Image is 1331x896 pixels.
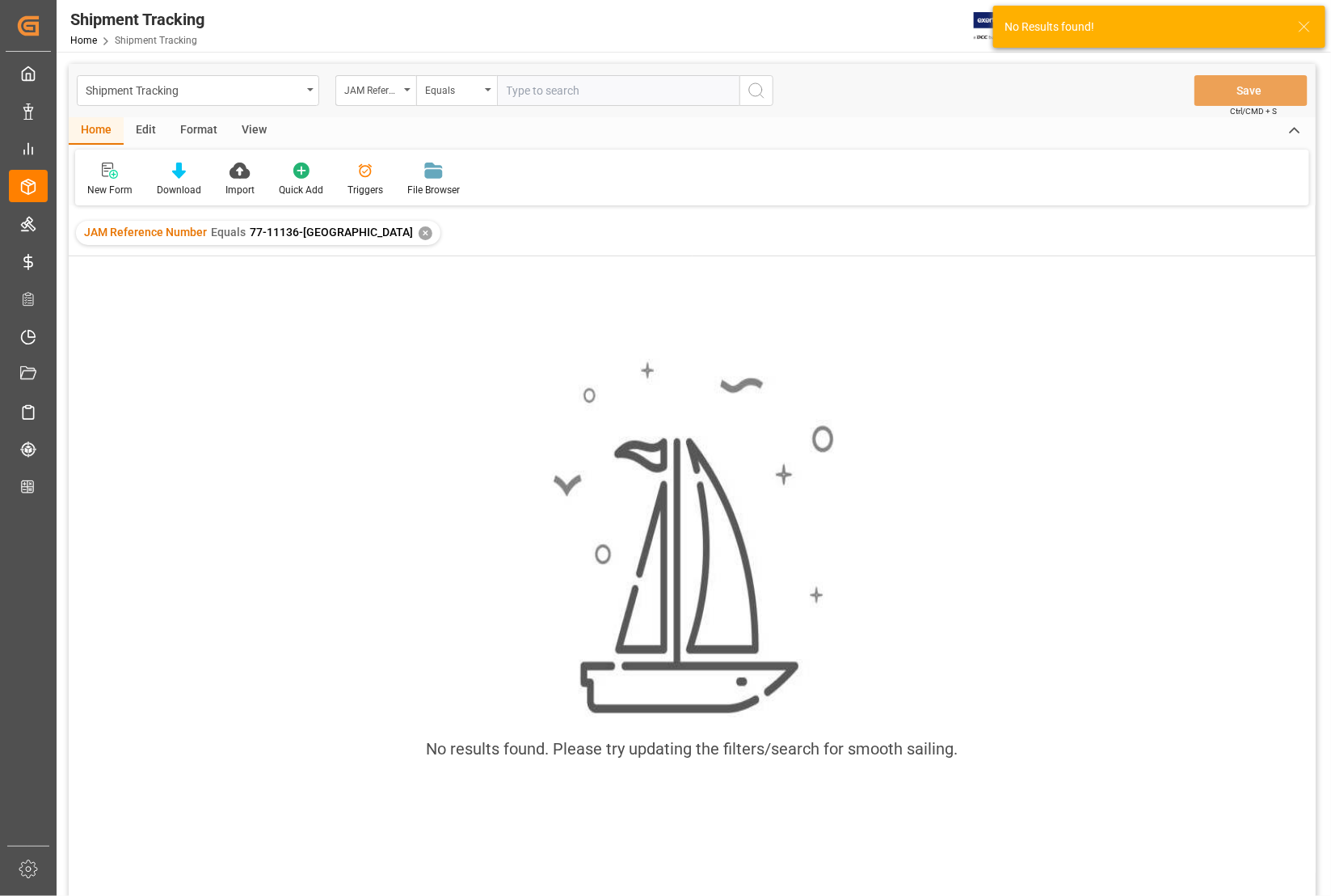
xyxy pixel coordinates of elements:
[279,183,323,197] div: Quick Add
[168,117,230,145] div: Format
[347,183,383,197] div: Triggers
[497,75,739,106] input: Type to search
[84,226,207,239] span: JAM Reference Number
[225,183,255,197] div: Import
[250,226,413,239] span: 77-11136-[GEOGRAPHIC_DATA]
[230,117,279,145] div: View
[407,183,460,197] div: File Browser
[70,35,97,46] a: Home
[70,7,204,32] div: Shipment Tracking
[551,359,834,717] img: smooth_sailing.jpeg
[425,79,480,98] div: Equals
[974,12,1030,40] img: Exertis%20JAM%20-%20Email%20Logo.jpg_1722504956.jpg
[77,75,319,106] button: open menu
[1230,105,1277,117] span: Ctrl/CMD + S
[335,75,416,106] button: open menu
[419,226,432,240] div: ✕
[427,737,958,761] div: No results found. Please try updating the filters/search for smooth sailing.
[1005,19,1283,36] div: No Results found!
[157,183,201,197] div: Download
[211,226,246,239] span: Equals
[124,117,168,145] div: Edit
[86,79,301,99] div: Shipment Tracking
[739,75,773,106] button: search button
[1194,75,1308,106] button: Save
[69,117,124,145] div: Home
[416,75,497,106] button: open menu
[344,79,399,98] div: JAM Reference Number
[87,183,133,197] div: New Form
